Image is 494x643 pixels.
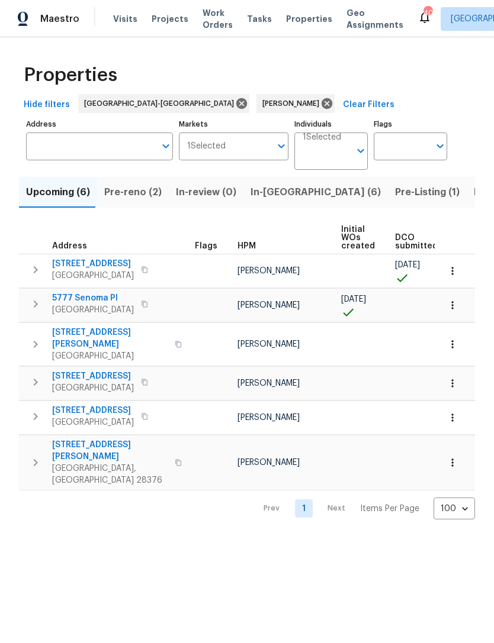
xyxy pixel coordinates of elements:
[52,370,134,382] span: [STREET_ADDRESS]
[203,7,233,31] span: Work Orders
[341,225,375,250] span: Initial WOs created
[395,261,420,269] span: [DATE]
[179,121,289,128] label: Markets
[78,94,249,113] div: [GEOGRAPHIC_DATA]-[GEOGRAPHIC_DATA]
[352,143,369,159] button: Open
[52,350,168,362] span: [GEOGRAPHIC_DATA]
[286,13,332,25] span: Properties
[434,493,475,524] div: 100
[303,133,341,143] span: 1 Selected
[104,184,162,201] span: Pre-reno (2)
[52,242,87,250] span: Address
[52,327,168,350] span: [STREET_ADDRESS][PERSON_NAME]
[238,413,300,422] span: [PERSON_NAME]
[251,184,381,201] span: In-[GEOGRAPHIC_DATA] (6)
[395,184,460,201] span: Pre-Listing (1)
[238,379,300,387] span: [PERSON_NAME]
[195,242,217,250] span: Flags
[247,15,272,23] span: Tasks
[262,98,324,109] span: [PERSON_NAME]
[187,141,226,151] span: 1 Selected
[338,94,399,116] button: Clear Filters
[294,121,368,128] label: Individuals
[360,503,419,515] p: Items Per Page
[26,121,173,128] label: Address
[238,340,300,348] span: [PERSON_NAME]
[52,416,134,428] span: [GEOGRAPHIC_DATA]
[238,458,300,467] span: [PERSON_NAME]
[374,121,447,128] label: Flags
[52,405,134,416] span: [STREET_ADDRESS]
[395,234,438,250] span: DCO submitted
[52,463,168,486] span: [GEOGRAPHIC_DATA], [GEOGRAPHIC_DATA] 28376
[238,267,300,275] span: [PERSON_NAME]
[84,98,239,109] span: [GEOGRAPHIC_DATA]-[GEOGRAPHIC_DATA]
[24,98,70,112] span: Hide filters
[113,13,137,25] span: Visits
[158,138,174,154] button: Open
[52,439,168,463] span: [STREET_ADDRESS][PERSON_NAME]
[26,184,90,201] span: Upcoming (6)
[176,184,236,201] span: In-review (0)
[152,13,188,25] span: Projects
[238,242,256,250] span: HPM
[273,138,290,154] button: Open
[52,304,134,316] span: [GEOGRAPHIC_DATA]
[252,497,475,519] nav: Pagination Navigation
[256,94,335,113] div: [PERSON_NAME]
[52,292,134,304] span: 5777 Senoma Pl
[347,7,403,31] span: Geo Assignments
[52,382,134,394] span: [GEOGRAPHIC_DATA]
[343,98,394,112] span: Clear Filters
[52,270,134,282] span: [GEOGRAPHIC_DATA]
[424,7,432,19] div: 40
[19,94,75,116] button: Hide filters
[238,301,300,309] span: [PERSON_NAME]
[295,499,313,518] a: Goto page 1
[341,295,366,303] span: [DATE]
[24,69,117,81] span: Properties
[40,13,79,25] span: Maestro
[432,138,448,154] button: Open
[52,258,134,270] span: [STREET_ADDRESS]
